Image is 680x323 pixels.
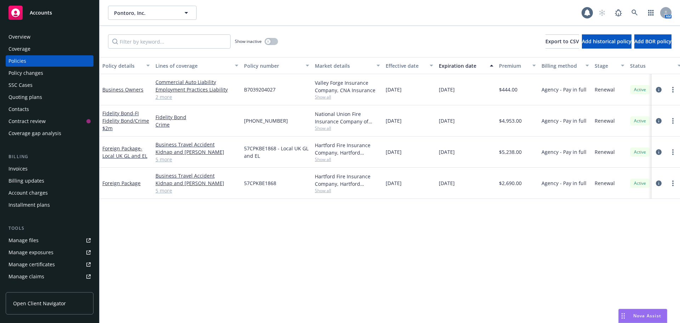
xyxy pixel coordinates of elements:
[155,141,238,148] a: Business Travel Accident
[545,38,579,45] span: Export to CSV
[102,110,149,132] a: Fidelity Bond
[155,93,238,101] a: 2 more
[669,179,677,188] a: more
[6,116,93,127] a: Contract review
[315,173,380,188] div: Hartford Fire Insurance Company, Hartford Insurance Group
[630,62,673,69] div: Status
[6,247,93,258] span: Manage exposures
[155,86,238,93] a: Employment Practices Liability
[8,31,30,43] div: Overview
[8,175,44,186] div: Billing updates
[244,86,276,93] span: B7039204027
[6,3,93,23] a: Accounts
[439,62,486,69] div: Expiration date
[633,149,647,155] span: Active
[595,179,615,187] span: Renewal
[13,300,66,307] span: Open Client Navigator
[6,55,93,67] a: Policies
[6,271,93,282] a: Manage claims
[6,91,93,103] a: Quoting plans
[8,128,61,139] div: Coverage gap analysis
[499,117,522,124] span: $4,953.00
[315,79,380,94] div: Valley Forge Insurance Company, CNA Insurance
[386,179,402,187] span: [DATE]
[30,10,52,16] span: Accounts
[8,43,30,55] div: Coverage
[439,86,455,93] span: [DATE]
[539,57,592,74] button: Billing method
[634,38,671,45] span: Add BOR policy
[155,113,238,121] a: Fidelity Bond
[8,116,46,127] div: Contract review
[8,271,44,282] div: Manage claims
[6,43,93,55] a: Coverage
[6,163,93,174] a: Invoices
[542,86,586,93] span: Agency - Pay in full
[114,9,175,17] span: Pontoro, Inc.
[499,86,517,93] span: $444.00
[155,78,238,86] a: Commercial Auto Liability
[315,188,380,194] span: Show all
[244,117,288,124] span: [PHONE_NUMBER]
[315,110,380,125] div: National Union Fire Insurance Company of [GEOGRAPHIC_DATA], [GEOGRAPHIC_DATA], AIG
[235,38,262,44] span: Show inactive
[582,38,631,45] span: Add historical policy
[315,125,380,131] span: Show all
[628,6,642,20] a: Search
[102,145,147,159] span: - Local UK GL and EL
[155,187,238,194] a: 5 more
[496,57,539,74] button: Premium
[6,128,93,139] a: Coverage gap analysis
[542,179,586,187] span: Agency - Pay in full
[153,57,241,74] button: Lines of coverage
[8,247,53,258] div: Manage exposures
[439,117,455,124] span: [DATE]
[244,145,309,160] span: 57CPKBE1868 - Local UK GL and EL
[595,6,609,20] a: Start snowing
[654,85,663,94] a: circleInformation
[436,57,496,74] button: Expiration date
[6,187,93,199] a: Account charges
[582,34,631,49] button: Add historical policy
[6,104,93,115] a: Contacts
[542,117,586,124] span: Agency - Pay in full
[8,163,28,174] div: Invoices
[155,172,238,179] a: Business Travel Accident
[102,145,147,159] a: Foreign Package
[6,31,93,43] a: Overview
[315,62,372,69] div: Market details
[155,148,238,156] a: Kidnap and [PERSON_NAME]
[155,179,238,187] a: Kidnap and [PERSON_NAME]
[155,156,238,163] a: 5 more
[634,34,671,49] button: Add BOR policy
[542,148,586,156] span: Agency - Pay in full
[669,117,677,125] a: more
[155,121,238,128] a: Crime
[315,141,380,156] div: Hartford Fire Insurance Company, Hartford Insurance Group
[595,86,615,93] span: Renewal
[6,235,93,246] a: Manage files
[386,148,402,156] span: [DATE]
[108,34,231,49] input: Filter by keyword...
[595,117,615,124] span: Renewal
[6,283,93,294] a: Manage BORs
[6,259,93,270] a: Manage certificates
[592,57,627,74] button: Stage
[102,180,141,186] a: Foreign Package
[8,79,33,91] div: SSC Cases
[102,62,142,69] div: Policy details
[633,118,647,124] span: Active
[102,86,143,93] a: Business Owners
[8,67,43,79] div: Policy changes
[6,79,93,91] a: SSC Cases
[654,148,663,156] a: circleInformation
[8,104,29,115] div: Contacts
[312,57,383,74] button: Market details
[155,62,231,69] div: Lines of coverage
[386,117,402,124] span: [DATE]
[6,153,93,160] div: Billing
[633,180,647,186] span: Active
[383,57,436,74] button: Effective date
[654,117,663,125] a: circleInformation
[542,62,581,69] div: Billing method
